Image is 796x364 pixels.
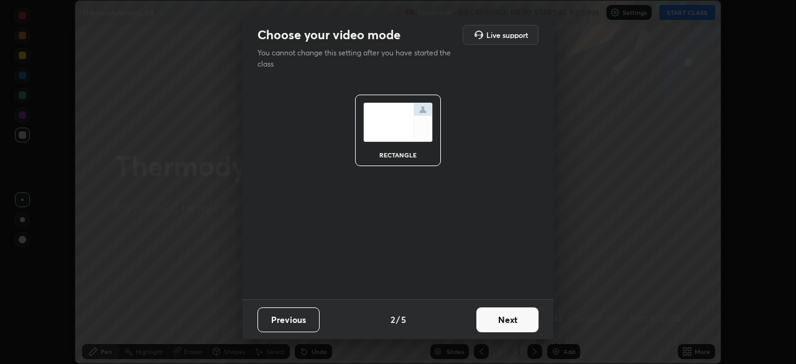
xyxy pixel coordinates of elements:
[257,27,400,43] h2: Choose your video mode
[486,31,528,39] h5: Live support
[257,47,459,70] p: You cannot change this setting after you have started the class
[363,103,433,142] img: normalScreenIcon.ae25ed63.svg
[401,313,406,326] h4: 5
[396,313,400,326] h4: /
[373,152,423,158] div: rectangle
[391,313,395,326] h4: 2
[476,307,539,332] button: Next
[257,307,320,332] button: Previous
